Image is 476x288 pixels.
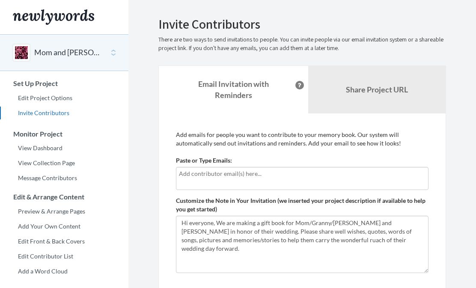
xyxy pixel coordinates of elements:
[176,196,428,214] label: Customize the Note in Your Invitation (we inserted your project description if available to help ...
[179,169,425,178] input: Add contributor email(s) here...
[34,47,104,58] button: Mom and [PERSON_NAME]'s wedding well wishes
[176,131,428,148] p: Add emails for people you want to contribute to your memory book. Our system will automatically s...
[176,216,428,273] textarea: Hi everyone, We are making a gift book for Mom/Granny/[PERSON_NAME] and [PERSON_NAME] in honor of...
[0,80,128,87] h3: Set Up Project
[346,85,408,94] b: Share Project URL
[13,9,94,25] img: Newlywords logo
[158,17,446,31] h2: Invite Contributors
[198,79,269,100] strong: Email Invitation with Reminders
[0,130,128,138] h3: Monitor Project
[158,36,446,53] p: There are two ways to send invitations to people. You can invite people via our email invitation ...
[176,156,232,165] label: Paste or Type Emails:
[0,193,128,201] h3: Edit & Arrange Content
